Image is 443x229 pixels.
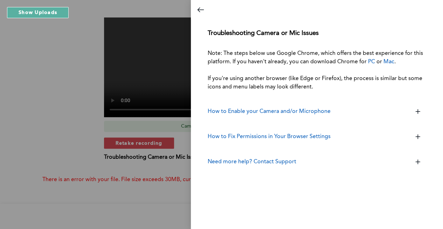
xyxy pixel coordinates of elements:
[368,59,375,65] a: PC
[208,158,296,166] h3: Need more help? Contact Support
[208,30,426,37] h3: Troubleshooting Camera or Mic Issues
[208,44,426,97] p: Note: The steps below use Google Chrome, which offers the best experience for this platform. If y...
[194,3,208,17] button: Close dialog
[383,59,394,65] a: Mac
[7,7,69,18] button: Show Uploads
[208,107,331,116] h3: How to Enable your Camera and/or Microphone
[208,133,331,141] h3: How to Fix Permissions in Your Browser Settings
